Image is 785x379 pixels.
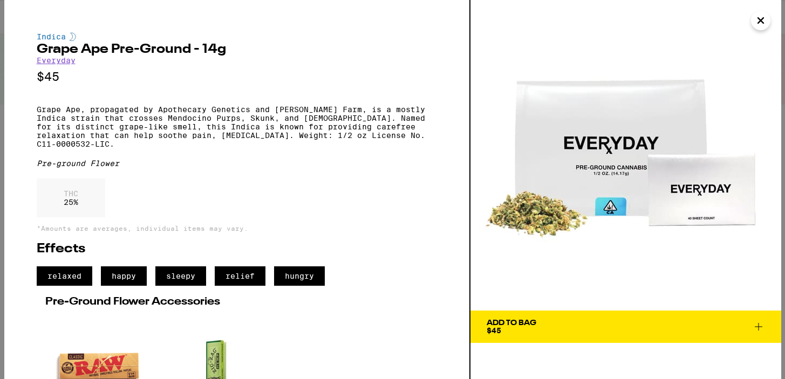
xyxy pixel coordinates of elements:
[37,243,437,256] h2: Effects
[487,326,501,335] span: $45
[70,32,76,41] img: indicaColor.svg
[37,56,76,65] a: Everyday
[6,8,78,16] span: Hi. Need any help?
[37,159,437,168] div: Pre-ground Flower
[155,266,206,286] span: sleepy
[45,297,428,307] h2: Pre-Ground Flower Accessories
[487,319,536,327] div: Add To Bag
[37,32,437,41] div: Indica
[215,266,265,286] span: relief
[37,70,437,84] p: $45
[470,311,781,343] button: Add To Bag$45
[37,105,437,148] p: Grape Ape, propagated by Apothecary Genetics and [PERSON_NAME] Farm, is a mostly Indica strain th...
[274,266,325,286] span: hungry
[37,43,437,56] h2: Grape Ape Pre-Ground - 14g
[751,11,770,30] button: Close
[37,266,92,286] span: relaxed
[37,225,437,232] p: *Amounts are averages, individual items may vary.
[101,266,147,286] span: happy
[37,178,105,217] div: 25 %
[64,189,78,198] p: THC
